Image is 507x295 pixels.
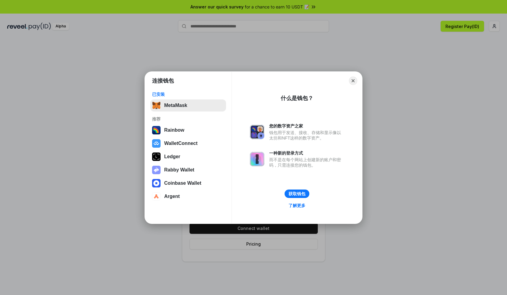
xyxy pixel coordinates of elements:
[152,116,224,122] div: 推荐
[152,139,161,148] img: svg+xml,%3Csvg%20width%3D%2228%22%20height%3D%2228%22%20viewBox%3D%220%200%2028%2028%22%20fill%3D...
[250,152,264,166] img: svg+xml,%3Csvg%20xmlns%3D%22http%3A%2F%2Fwww.w3.org%2F2000%2Fsvg%22%20fill%3D%22none%22%20viewBox...
[285,190,309,198] button: 获取钱包
[269,157,344,168] div: 而不是在每个网站上创建新的账户和密码，只需连接您的钱包。
[164,180,201,186] div: Coinbase Wallet
[152,152,161,161] img: svg+xml,%3Csvg%20xmlns%3D%22http%3A%2F%2Fwww.w3.org%2F2000%2Fsvg%22%20width%3D%2228%22%20height%3...
[150,177,226,189] button: Coinbase Wallet
[152,101,161,110] img: svg+xml,%3Csvg%20fill%3D%22none%22%20height%3D%2233%22%20viewBox%3D%220%200%2035%2033%22%20width%...
[150,164,226,176] button: Rabby Wallet
[250,125,264,139] img: svg+xml,%3Csvg%20xmlns%3D%22http%3A%2F%2Fwww.w3.org%2F2000%2Fsvg%22%20fill%3D%22none%22%20viewBox...
[164,141,198,146] div: WalletConnect
[269,150,344,156] div: 一种新的登录方式
[150,137,226,149] button: WalletConnect
[285,202,309,209] a: 了解更多
[150,124,226,136] button: Rainbow
[164,127,184,133] div: Rainbow
[152,126,161,134] img: svg+xml,%3Csvg%20width%3D%22120%22%20height%3D%22120%22%20viewBox%3D%220%200%20120%20120%22%20fil...
[164,154,180,159] div: Ledger
[289,191,305,196] div: 获取钱包
[152,192,161,201] img: svg+xml,%3Csvg%20width%3D%2228%22%20height%3D%2228%22%20viewBox%3D%220%200%2028%2028%22%20fill%3D...
[281,95,313,102] div: 什么是钱包？
[269,123,344,129] div: 您的数字资产之家
[164,167,194,173] div: Rabby Wallet
[152,77,174,84] h1: 连接钱包
[150,151,226,163] button: Ledger
[152,179,161,187] img: svg+xml,%3Csvg%20width%3D%2228%22%20height%3D%2228%22%20viewBox%3D%220%200%2028%2028%22%20fill%3D...
[150,99,226,111] button: MetaMask
[289,203,305,208] div: 了解更多
[164,103,187,108] div: MetaMask
[164,194,180,199] div: Argent
[152,92,224,97] div: 已安装
[269,130,344,141] div: 钱包用于发送、接收、存储和显示像以太坊和NFT这样的数字资产。
[349,77,357,85] button: Close
[150,190,226,202] button: Argent
[152,166,161,174] img: svg+xml,%3Csvg%20xmlns%3D%22http%3A%2F%2Fwww.w3.org%2F2000%2Fsvg%22%20fill%3D%22none%22%20viewBox...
